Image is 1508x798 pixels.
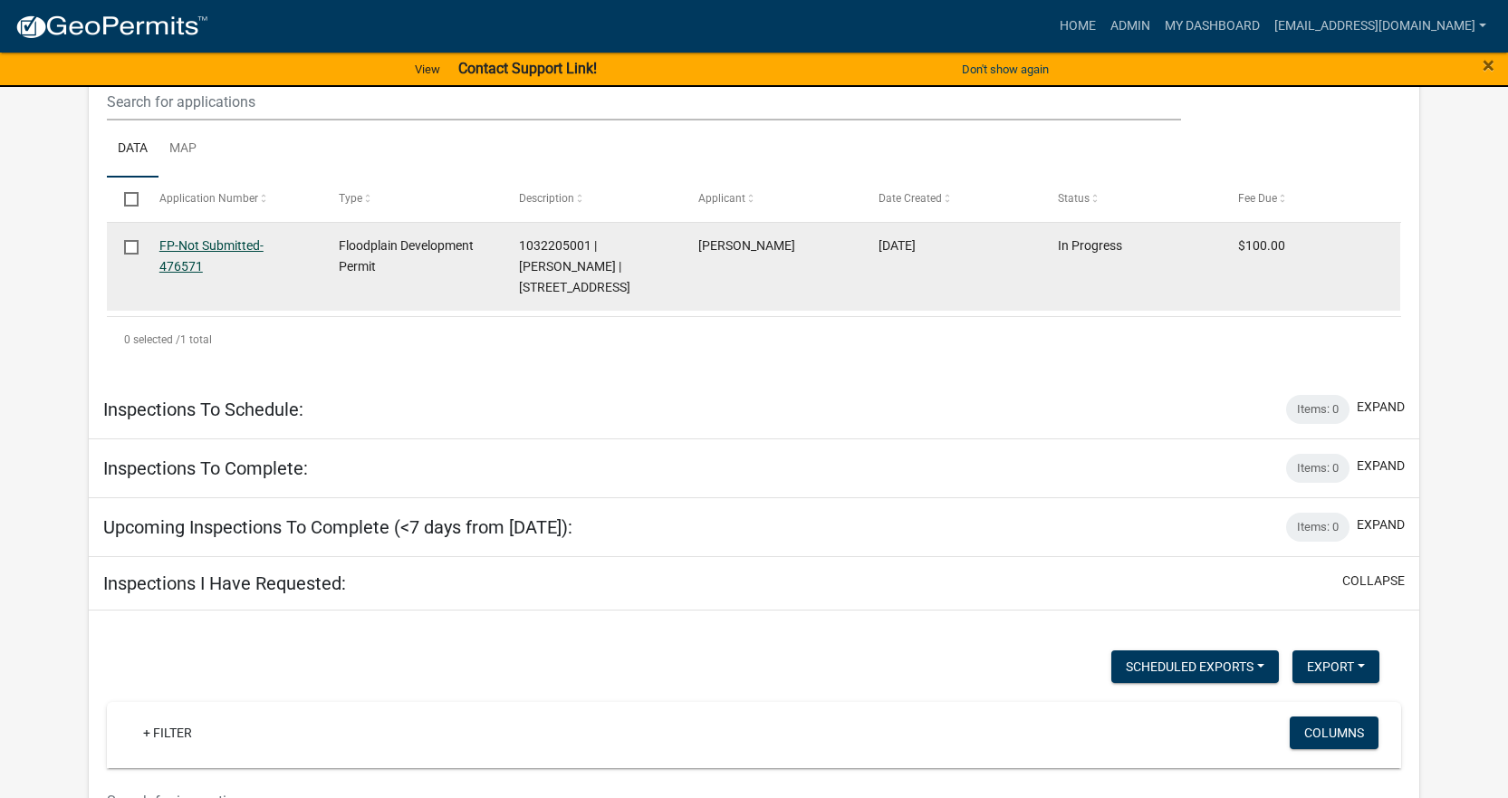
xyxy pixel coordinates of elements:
a: View [408,54,447,84]
datatable-header-cell: Type [322,178,502,221]
div: Items: 0 [1286,454,1350,483]
h5: Upcoming Inspections To Complete (<7 days from [DATE]): [103,516,572,538]
a: FP-Not Submitted-476571 [159,238,264,274]
span: Date Created [879,192,942,205]
a: My Dashboard [1157,9,1267,43]
button: expand [1357,398,1405,417]
datatable-header-cell: Select [107,178,141,221]
a: Map [158,120,207,178]
button: Close [1483,54,1494,76]
span: 1032205001 | Lonny Jepsen | 50578 270th Street [519,238,630,294]
a: Home [1052,9,1103,43]
input: Search for applications [107,83,1180,120]
a: Data [107,120,158,178]
datatable-header-cell: Description [502,178,682,221]
span: Fee Due [1238,192,1277,205]
button: Don't show again [955,54,1056,84]
a: [EMAIL_ADDRESS][DOMAIN_NAME] [1267,9,1494,43]
span: Description [519,192,574,205]
span: Application Number [159,192,258,205]
button: collapse [1342,572,1405,591]
span: Type [339,192,362,205]
button: Scheduled Exports [1111,650,1279,683]
datatable-header-cell: Application Number [142,178,322,221]
datatable-header-cell: Fee Due [1221,178,1401,221]
h5: Inspections I Have Requested: [103,572,346,594]
span: $100.00 [1238,238,1285,253]
datatable-header-cell: Date Created [861,178,1042,221]
span: 0 selected / [124,333,180,346]
span: 09/10/2025 [879,238,916,253]
span: × [1483,53,1494,78]
datatable-header-cell: Applicant [681,178,861,221]
div: Items: 0 [1286,513,1350,542]
span: Status [1058,192,1090,205]
datatable-header-cell: Status [1041,178,1221,221]
button: expand [1357,515,1405,534]
a: + Filter [129,716,207,749]
a: Admin [1103,9,1157,43]
div: 1 total [107,317,1401,362]
button: Export [1292,650,1379,683]
span: Floodplain Development Permit [339,238,474,274]
span: Applicant [698,192,745,205]
button: expand [1357,457,1405,476]
span: Lonny Ray Jepsen [698,238,795,253]
button: Columns [1290,716,1378,749]
strong: Contact Support Link! [458,60,597,77]
div: Items: 0 [1286,395,1350,424]
h5: Inspections To Complete: [103,457,308,479]
span: In Progress [1058,238,1122,253]
h5: Inspections To Schedule: [103,399,303,420]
